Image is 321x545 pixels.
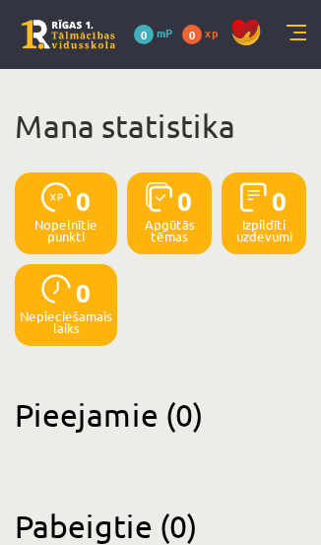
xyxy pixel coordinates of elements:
span: 0 [182,25,202,44]
h1: Mana statistika [15,106,306,146]
p: Nopelnītie punkti [20,219,112,242]
img: icon-xp-0682a9bc20223a9ccc6f5883a126b849a74cddfe5390d2b41b4391c66f2066e7.svg [41,182,71,212]
span: 0 [76,274,92,310]
img: icon-learned-topics-4a711ccc23c960034f471b6e78daf4a3bad4a20eaf4de84257b87e66633f6470.svg [146,182,172,212]
a: 0 xp [182,25,227,40]
img: icon-completed-tasks-ad58ae20a441b2904462921112bc710f1caf180af7a3daa7317a5a94f2d26646.svg [240,182,267,212]
p: Nepieciešamais laiks [20,310,112,334]
a: Rīgas 1. Tālmācības vidusskola [22,20,115,49]
span: 0 [272,182,288,219]
span: mP [157,25,172,40]
span: 0 [177,182,193,219]
span: xp [205,25,218,40]
h2: Pieejamie (0) [15,395,306,434]
p: Apgūtās tēmas [132,219,207,242]
span: 0 [76,182,92,219]
h2: Pabeigtie (0) [15,507,306,545]
p: Izpildīti uzdevumi [226,219,301,242]
img: icon-clock-7be60019b62300814b6bd22b8e044499b485619524d84068768e800edab66f18.svg [41,274,71,304]
span: 0 [134,25,154,44]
